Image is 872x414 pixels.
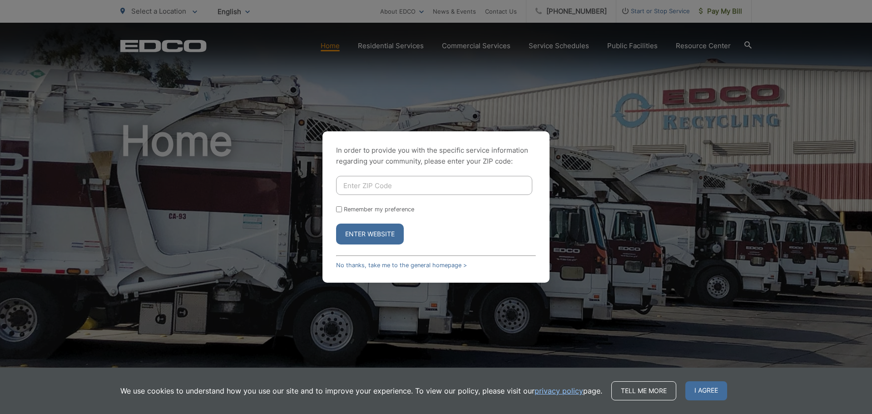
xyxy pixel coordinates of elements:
[611,381,676,400] a: Tell me more
[336,224,404,244] button: Enter Website
[336,145,536,167] p: In order to provide you with the specific service information regarding your community, please en...
[685,381,727,400] span: I agree
[336,262,467,269] a: No thanks, take me to the general homepage >
[535,385,583,396] a: privacy policy
[336,176,532,195] input: Enter ZIP Code
[120,385,602,396] p: We use cookies to understand how you use our site and to improve your experience. To view our pol...
[344,206,414,213] label: Remember my preference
